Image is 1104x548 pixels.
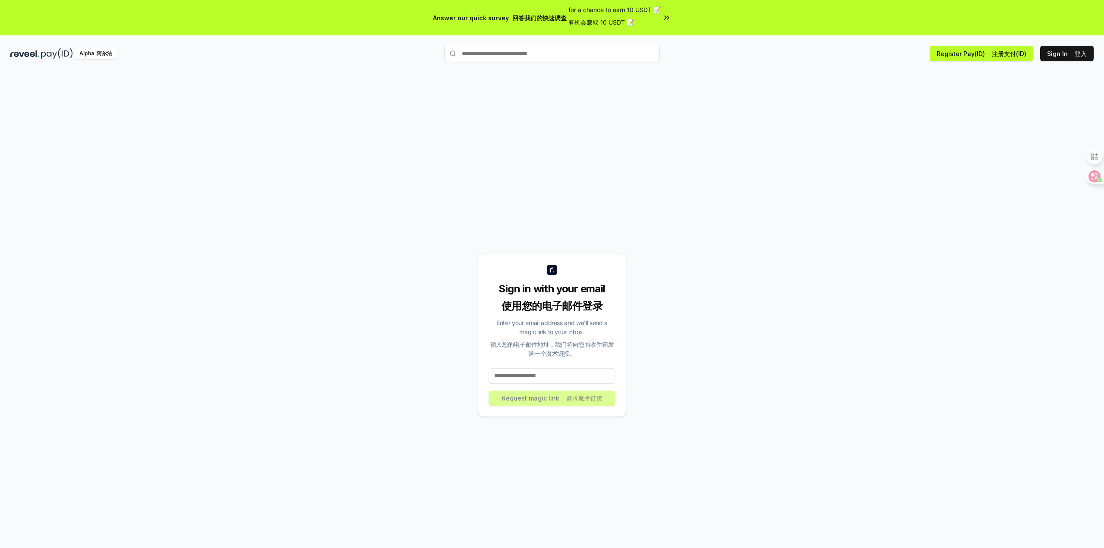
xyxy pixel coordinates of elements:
div: Enter your email address and we’ll send a magic link to your inbox. [489,318,615,361]
span: for a chance to earn 10 USDT 📝 [568,5,661,30]
button: Sign In 登入 [1040,46,1094,61]
font: 注册支付(ID) [992,50,1026,57]
div: Alpha [75,48,117,59]
div: Sign in with your email [489,282,615,316]
font: 回答我们的快速调查 [512,14,567,22]
font: 有机会赚取 10 USDT 📝 [568,19,634,26]
img: reveel_dark [10,48,39,59]
font: 登入 [1075,50,1087,57]
img: pay_id [41,48,73,59]
span: Answer our quick survey [433,13,567,22]
font: 阿尔法 [97,50,112,56]
font: 使用您的电子邮件登录 [502,300,602,312]
font: 输入您的电子邮件地址，我们将向您的收件箱发送一个魔术链接。 [490,341,614,357]
img: logo_small [547,265,557,275]
button: Register Pay(ID) 注册支付(ID) [930,46,1033,61]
